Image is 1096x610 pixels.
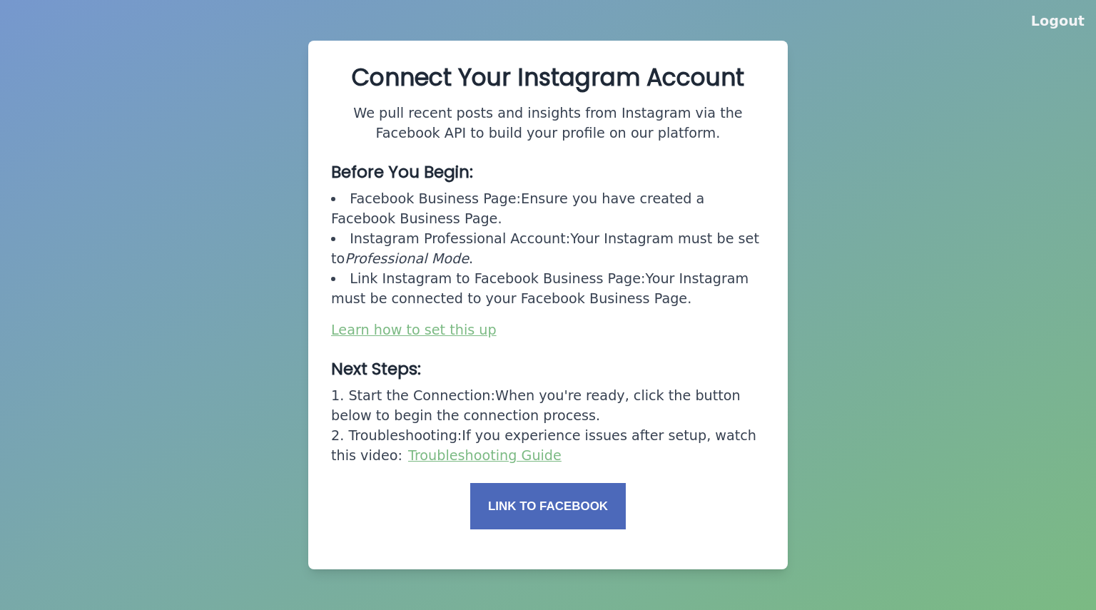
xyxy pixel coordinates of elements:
p: We pull recent posts and insights from Instagram via the Facebook API to build your profile on ou... [331,103,765,143]
a: Troubleshooting Guide [408,447,562,464]
h2: Connect Your Instagram Account [331,63,765,92]
span: Troubleshooting: [348,427,462,444]
span: Professional Mode [345,250,469,267]
li: When you're ready, click the button below to begin the connection process. [331,386,765,426]
span: Facebook Business Page: [350,190,521,207]
span: Instagram Professional Account: [350,230,570,247]
span: Link Instagram to Facebook Business Page: [350,270,645,287]
button: Logout [1031,11,1085,31]
li: If you experience issues after setup, watch this video: [331,426,765,466]
h3: Next Steps: [331,357,765,380]
li: Your Instagram must be set to . [331,229,765,269]
li: Ensure you have created a Facebook Business Page. [331,189,765,229]
button: Link to Facebook [470,483,625,529]
li: Your Instagram must be connected to your Facebook Business Page. [331,269,765,309]
a: Learn how to set this up [331,322,497,338]
span: Start the Connection: [348,387,495,404]
h3: Before You Begin: [331,161,765,183]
